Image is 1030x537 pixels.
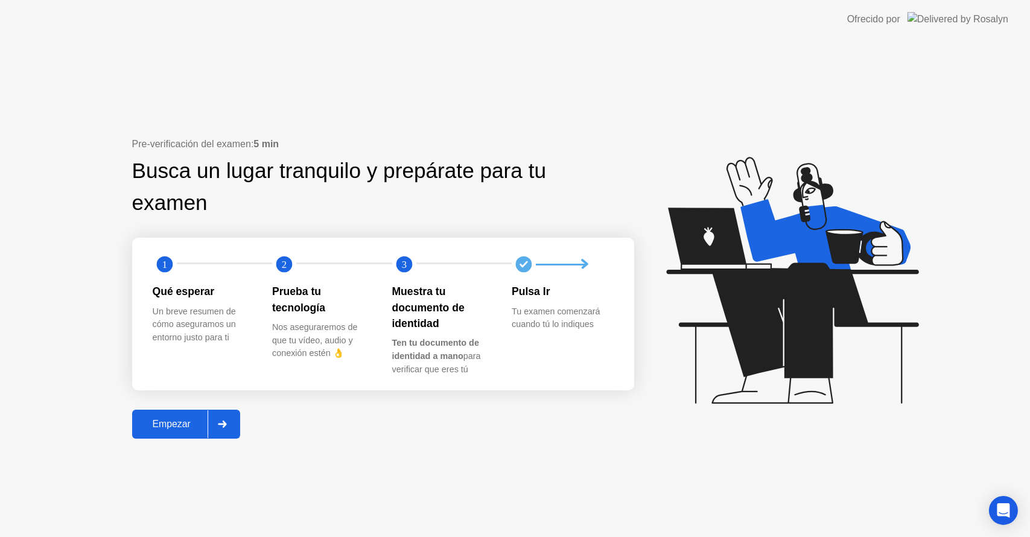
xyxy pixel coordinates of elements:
[401,259,406,270] text: 3
[392,337,493,376] div: para verificar que eres tú
[282,259,287,270] text: 2
[153,305,253,345] div: Un breve resumen de cómo aseguramos un entorno justo para ti
[847,12,900,27] div: Ofrecido por
[392,338,479,361] b: Ten tu documento de identidad a mano
[272,284,373,316] div: Prueba tu tecnología
[136,419,208,430] div: Empezar
[512,284,612,299] div: Pulsa Ir
[908,12,1008,26] img: Delivered by Rosalyn
[989,496,1018,525] div: Open Intercom Messenger
[132,155,558,219] div: Busca un lugar tranquilo y prepárate para tu examen
[253,139,279,149] b: 5 min
[132,410,240,439] button: Empezar
[512,305,612,331] div: Tu examen comenzará cuando tú lo indiques
[272,321,373,360] div: Nos aseguraremos de que tu vídeo, audio y conexión estén 👌
[132,137,634,151] div: Pre-verificación del examen:
[162,259,167,270] text: 1
[153,284,253,299] div: Qué esperar
[392,284,493,331] div: Muestra tu documento de identidad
